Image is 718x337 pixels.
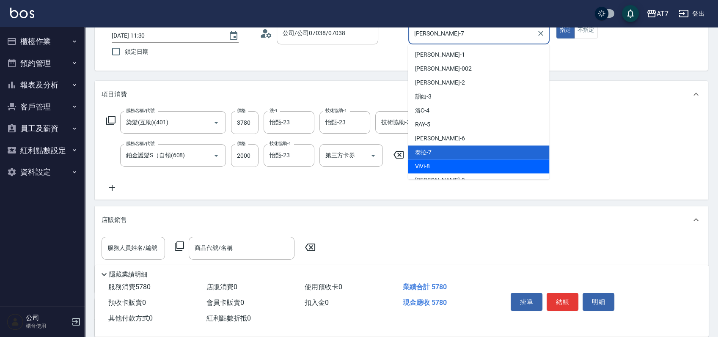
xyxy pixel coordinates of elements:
[3,96,81,118] button: 客戶管理
[535,27,547,39] button: Clear
[415,176,465,185] span: [PERSON_NAME] -9
[3,118,81,140] button: 員工及薪資
[108,299,146,307] span: 預收卡販賣 0
[112,29,220,43] input: YYYY/MM/DD hh:mm
[415,78,465,87] span: [PERSON_NAME] -2
[511,293,542,311] button: 掛單
[10,8,34,18] img: Logo
[556,22,575,38] button: 指定
[402,283,446,291] span: 業績合計 5780
[415,162,430,171] span: ViVi -8
[26,322,69,330] p: 櫃台使用
[206,299,244,307] span: 會員卡販賣 0
[3,140,81,162] button: 紅利點數設定
[415,64,471,73] span: [PERSON_NAME] -002
[95,81,708,108] div: 項目消費
[223,26,244,46] button: Choose date, selected date is 2025-08-20
[622,5,639,22] button: save
[270,107,278,114] label: 洗-1
[415,134,465,143] span: [PERSON_NAME] -6
[415,106,429,115] span: 洛C -4
[415,120,430,129] span: RAY -5
[675,6,708,22] button: 登出
[209,149,223,162] button: Open
[108,283,151,291] span: 服務消費 5780
[547,293,578,311] button: 結帳
[102,90,127,99] p: 項目消費
[643,5,672,22] button: AT7
[270,140,291,147] label: 技術協助-1
[3,30,81,52] button: 櫃檯作業
[126,140,154,147] label: 服務名稱/代號
[209,116,223,129] button: Open
[237,107,246,114] label: 價格
[7,313,24,330] img: Person
[415,148,432,157] span: 泰拉 -7
[402,299,446,307] span: 現金應收 5780
[95,206,708,233] div: 店販銷售
[583,293,614,311] button: 明細
[126,107,154,114] label: 服務名稱/代號
[305,299,329,307] span: 扣入金 0
[109,270,147,279] p: 隱藏業績明細
[415,92,432,101] span: 韻如 -3
[3,161,81,183] button: 資料設定
[3,74,81,96] button: 報表及分析
[325,107,347,114] label: 技術協助-1
[657,8,668,19] div: AT7
[125,47,149,56] span: 鎖定日期
[574,22,598,38] button: 不指定
[366,149,380,162] button: Open
[108,314,153,322] span: 其他付款方式 0
[237,140,246,147] label: 價格
[206,283,237,291] span: 店販消費 0
[415,50,465,59] span: [PERSON_NAME] -1
[206,314,251,322] span: 紅利點數折抵 0
[26,314,69,322] h5: 公司
[3,52,81,74] button: 預約管理
[305,283,342,291] span: 使用預收卡 0
[102,216,127,225] p: 店販銷售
